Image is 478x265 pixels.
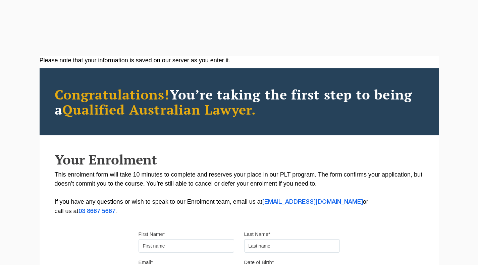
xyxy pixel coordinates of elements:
[262,199,363,205] a: [EMAIL_ADDRESS][DOMAIN_NAME]
[55,170,424,216] p: This enrolment form will take 10 minutes to complete and reserves your place in our PLT program. ...
[139,239,234,253] input: First name
[244,231,270,238] label: Last Name*
[55,152,424,167] h2: Your Enrolment
[78,209,115,214] a: 03 8667 5667
[139,231,165,238] label: First Name*
[40,56,439,65] div: Please note that your information is saved on our server as you enter it.
[244,239,340,253] input: Last name
[55,85,170,103] span: Congratulations!
[55,87,424,117] h2: You’re taking the first step to being a
[62,101,256,118] span: Qualified Australian Lawyer.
